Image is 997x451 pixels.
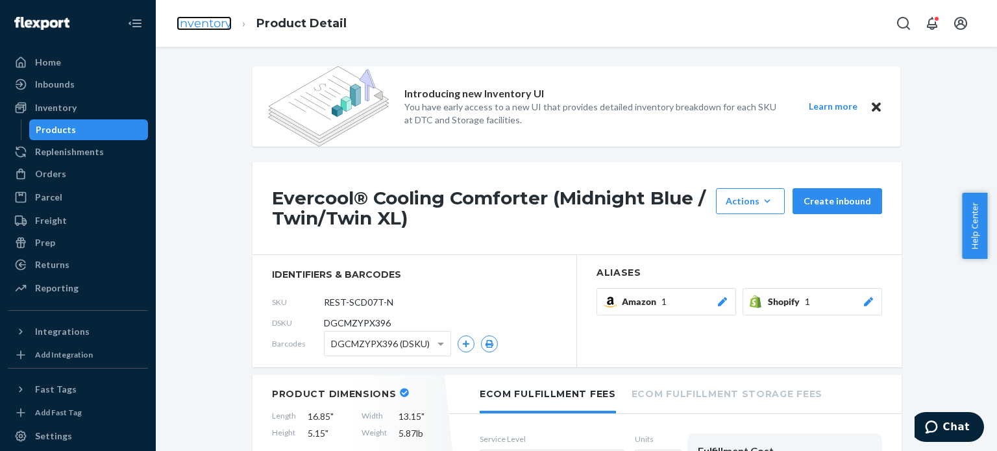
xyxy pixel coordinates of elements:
span: identifiers & barcodes [272,268,557,281]
li: Ecom Fulfillment Fees [480,375,616,413]
span: DGCMZYPX396 (DSKU) [331,333,430,355]
button: Close Navigation [122,10,148,36]
span: DGCMZYPX396 [324,317,391,330]
a: Inventory [8,97,148,118]
button: Create inbound [793,188,882,214]
a: Settings [8,426,148,446]
a: Reporting [8,278,148,299]
button: Open account menu [948,10,974,36]
h2: Product Dimensions [272,388,397,400]
li: Ecom Fulfillment Storage Fees [632,375,822,411]
div: Prep [35,236,55,249]
div: Products [36,123,76,136]
a: Returns [8,254,148,275]
div: Reporting [35,282,79,295]
a: Inventory [177,16,232,30]
div: Actions [726,195,775,208]
span: " [325,428,328,439]
button: Help Center [962,193,987,259]
span: Barcodes [272,338,324,349]
div: Fast Tags [35,383,77,396]
div: Inventory [35,101,77,114]
button: Open notifications [919,10,945,36]
div: Returns [35,258,69,271]
span: Height [272,427,296,440]
span: 5.87 lb [399,427,441,440]
button: Close [868,99,885,115]
h1: Evercool® Cooling Comforter (Midnight Blue / Twin/Twin XL) [272,188,709,228]
div: Freight [35,214,67,227]
p: Introducing new Inventory UI [404,86,544,101]
div: Parcel [35,191,62,204]
div: Integrations [35,325,90,338]
div: Add Integration [35,349,93,360]
button: Amazon1 [597,288,736,315]
a: Prep [8,232,148,253]
span: " [421,411,425,422]
span: 5.15 [308,427,350,440]
a: Orders [8,164,148,184]
button: Actions [716,188,785,214]
span: 16.85 [308,410,350,423]
p: You have early access to a new UI that provides detailed inventory breakdown for each SKU at DTC ... [404,101,785,127]
ol: breadcrumbs [166,5,357,43]
span: Length [272,410,296,423]
a: Product Detail [256,16,347,30]
iframe: Opens a widget where you can chat to one of our agents [915,412,984,445]
span: 13.15 [399,410,441,423]
a: Home [8,52,148,73]
a: Parcel [8,187,148,208]
div: Add Fast Tag [35,407,82,418]
a: Products [29,119,149,140]
label: Units [635,433,677,445]
button: Shopify1 [743,288,882,315]
img: new-reports-banner-icon.82668bd98b6a51aee86340f2a7b77ae3.png [268,66,389,147]
a: Add Fast Tag [8,405,148,421]
a: Inbounds [8,74,148,95]
span: Weight [362,427,387,440]
span: 1 [805,295,810,308]
div: Settings [35,430,72,443]
span: Amazon [622,295,661,308]
button: Learn more [800,99,865,115]
span: " [330,411,334,422]
span: SKU [272,297,324,308]
h2: Aliases [597,268,882,278]
div: Replenishments [35,145,104,158]
span: DSKU [272,317,324,328]
label: Service Level [480,433,624,445]
div: Orders [35,167,66,180]
button: Fast Tags [8,379,148,400]
img: Flexport logo [14,17,69,30]
div: Home [35,56,61,69]
a: Freight [8,210,148,231]
button: Integrations [8,321,148,342]
span: Shopify [768,295,805,308]
span: Width [362,410,387,423]
div: Inbounds [35,78,75,91]
span: 1 [661,295,667,308]
button: Open Search Box [891,10,917,36]
a: Replenishments [8,141,148,162]
a: Add Integration [8,347,148,363]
